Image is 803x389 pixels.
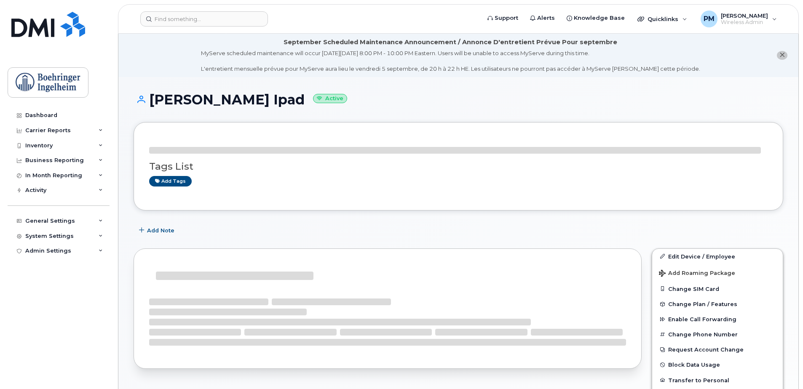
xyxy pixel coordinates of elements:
span: Enable Call Forwarding [668,316,736,322]
button: Block Data Usage [652,357,783,372]
a: Add tags [149,176,192,187]
div: September Scheduled Maintenance Announcement / Annonce D'entretient Prévue Pour septembre [284,38,617,47]
button: Change Plan / Features [652,296,783,312]
button: close notification [777,51,787,60]
button: Change Phone Number [652,327,783,342]
a: Edit Device / Employee [652,249,783,264]
button: Enable Call Forwarding [652,312,783,327]
button: Add Roaming Package [652,264,783,281]
div: MyServe scheduled maintenance will occur [DATE][DATE] 8:00 PM - 10:00 PM Eastern. Users will be u... [201,49,700,73]
button: Add Note [134,223,182,238]
span: Add Roaming Package [659,270,735,278]
h1: [PERSON_NAME] Ipad [134,92,783,107]
span: Add Note [147,226,174,234]
button: Request Account Change [652,342,783,357]
small: Active [313,94,347,104]
span: Change Plan / Features [668,301,737,307]
button: Change SIM Card [652,281,783,296]
h3: Tags List [149,161,768,172]
button: Transfer to Personal [652,373,783,388]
